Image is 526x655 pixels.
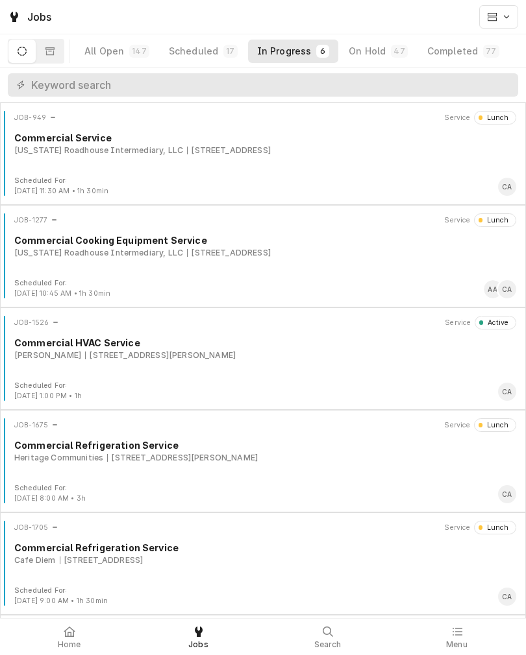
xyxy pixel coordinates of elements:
div: Object Title [14,541,516,554]
div: Object Subtext [14,554,516,566]
div: Card Footer [5,278,521,299]
div: Caleb Anderson's Avatar [498,383,516,401]
div: Object Extra Context Header [444,215,470,226]
div: Card Header [5,213,521,226]
span: Jobs [188,639,208,650]
div: Card Footer Extra Context [14,381,82,401]
div: Card Footer [5,176,521,196]
div: Object Status [474,521,516,534]
div: Card Footer Primary Content [498,588,516,606]
div: Caleb Anderson's Avatar [498,485,516,503]
div: Aaron Anderson's Avatar [484,280,502,298]
div: Card Header Secondary Content [444,521,516,534]
a: Menu [393,621,521,652]
span: [DATE] 9:00 AM • 1h 30min [14,597,108,605]
div: Object Title [14,336,516,350]
div: CA [498,485,516,503]
div: Active [483,318,508,328]
div: Card Header Secondary Content [445,316,516,329]
div: Card Footer Extra Context [14,176,108,196]
div: Object Extra Context Footer Value [14,494,86,504]
div: CA [498,383,516,401]
div: Object Extra Context Header [444,113,470,123]
div: Object Subtext Secondary [187,145,271,156]
div: Object Subtext Primary [14,145,183,156]
div: Card Body [5,336,521,361]
div: Object Extra Context Footer Label [14,586,108,596]
div: Object ID [14,215,47,226]
div: Card Footer Extra Context [14,278,110,299]
div: Card Header [5,316,521,329]
span: Home [58,639,81,650]
a: Jobs [134,621,262,652]
div: Card Footer [5,483,521,504]
span: Menu [446,639,468,650]
div: Card Footer Primary Content [484,280,516,298]
div: Object Subtext Secondary [187,247,271,259]
div: Caleb Anderson's Avatar [498,280,516,298]
div: Object Status [475,316,516,329]
div: Card Header Secondary Content [444,418,516,431]
div: Object Extra Context Footer Label [14,483,86,494]
div: All Open [84,45,124,58]
div: Object Subtext Primary [14,247,183,259]
a: Home [5,621,133,652]
input: Keyword search [31,73,512,97]
div: Card Footer [5,586,521,606]
div: Object Title [14,438,516,452]
div: Card Header Primary Content [14,521,58,534]
div: Object Extra Context Footer Label [14,278,110,289]
div: Object Subtext [14,452,516,464]
div: Card Body [5,438,521,464]
div: Object Subtext [14,350,516,361]
div: Caleb Anderson's Avatar [498,588,516,606]
div: Object ID [14,318,49,328]
div: Lunch [482,113,508,123]
div: Card Body [5,541,521,566]
div: Card Header [5,111,521,124]
div: CA [498,178,516,196]
div: Object Status [474,213,516,226]
div: Object Status [474,111,516,124]
div: Card Footer Extra Context [14,483,86,504]
div: Object Subtext Primary [14,554,55,566]
div: Lunch [482,420,508,431]
div: Lunch [482,523,508,533]
div: Object ID [14,523,48,533]
div: Card Footer [5,381,521,401]
div: Object Extra Context Footer Value [14,289,110,299]
div: Card Body [5,233,521,259]
a: Search [264,621,392,652]
div: 6 [319,46,327,56]
span: [DATE] 1:00 PM • 1h [14,392,82,400]
div: On Hold [349,45,386,58]
div: Scheduled [169,45,218,58]
div: Object Extra Context Header [445,318,471,328]
div: In Progress [257,45,312,58]
div: Object Extra Context Footer Value [14,186,108,196]
div: Object Extra Context Footer Value [14,596,108,606]
div: Card Footer Primary Content [498,485,516,503]
div: Card Footer Primary Content [498,178,516,196]
div: Object Subtext Primary [14,350,81,361]
div: Card Header Primary Content [14,316,59,329]
div: Object Extra Context Header [444,420,470,431]
div: 47 [394,46,405,56]
div: Object Extra Context Footer Label [14,176,108,186]
div: 17 [226,46,234,56]
div: Card Footer Primary Content [498,383,516,401]
div: Object Subtext Secondary [107,452,258,464]
div: Lunch [482,215,508,226]
div: Object Title [14,233,516,247]
div: Card Header Primary Content [14,213,58,226]
div: Caleb Anderson's Avatar [498,178,516,196]
div: Object Subtext [14,247,516,259]
div: Object Subtext Primary [14,452,103,464]
div: Object ID [14,420,48,431]
div: Card Header [5,418,521,431]
div: 147 [132,46,146,56]
div: Card Body [5,131,521,156]
div: Object Subtext Secondary [60,554,144,566]
div: CA [498,280,516,298]
div: Object Title [14,131,516,145]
